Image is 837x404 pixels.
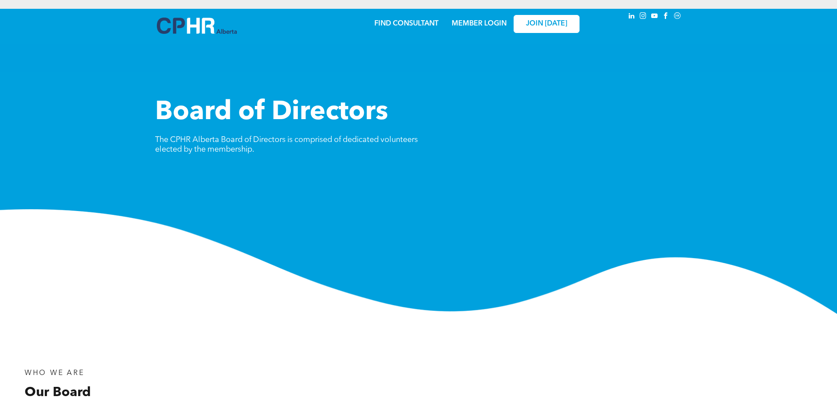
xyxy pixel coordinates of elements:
[627,11,637,23] a: linkedin
[661,11,671,23] a: facebook
[157,18,237,34] img: A blue and white logo for cp alberta
[155,99,388,126] span: Board of Directors
[638,11,648,23] a: instagram
[25,370,84,377] span: WHO WE ARE
[155,136,418,153] span: The CPHR Alberta Board of Directors is comprised of dedicated volunteers elected by the membership.
[673,11,682,23] a: Social network
[514,15,580,33] a: JOIN [DATE]
[374,20,438,27] a: FIND CONSULTANT
[452,20,507,27] a: MEMBER LOGIN
[650,11,659,23] a: youtube
[526,20,567,28] span: JOIN [DATE]
[25,386,91,399] span: Our Board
